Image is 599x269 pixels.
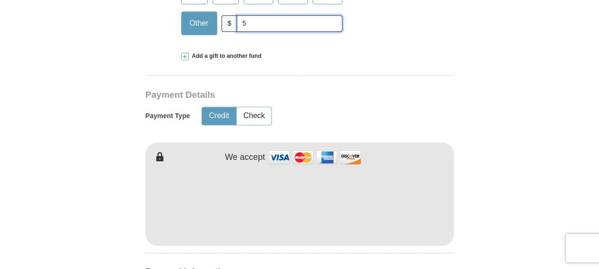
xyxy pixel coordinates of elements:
[237,107,271,125] button: Check
[267,147,362,167] img: credit cards accepted
[221,15,238,32] span: $
[146,112,190,120] h5: Payment Type
[189,52,262,60] span: Add a gift to another fund
[185,16,213,30] span: Other
[225,152,265,163] h4: We accept
[146,90,387,101] h3: Payment Details
[202,107,236,125] button: Credit
[237,15,342,32] input: Other Amount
